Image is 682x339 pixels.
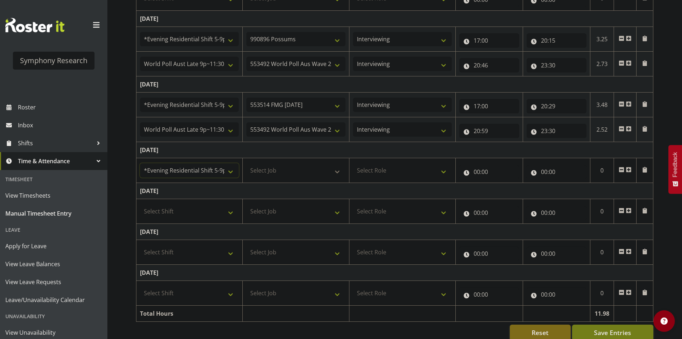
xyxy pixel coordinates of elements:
[590,117,614,142] td: 2.52
[672,152,678,177] span: Feedback
[5,190,102,201] span: View Timesheets
[136,265,653,281] td: [DATE]
[661,317,668,325] img: help-xxl-2.png
[527,58,586,72] input: Click to select...
[2,237,106,255] a: Apply for Leave
[590,306,614,322] td: 11.98
[18,156,93,166] span: Time & Attendance
[2,291,106,309] a: Leave/Unavailability Calendar
[136,306,243,322] td: Total Hours
[527,246,586,261] input: Click to select...
[459,58,519,72] input: Click to select...
[590,52,614,76] td: 2.73
[527,165,586,179] input: Click to select...
[18,102,104,113] span: Roster
[459,287,519,302] input: Click to select...
[527,287,586,302] input: Click to select...
[594,328,631,337] span: Save Entries
[527,33,586,48] input: Click to select...
[2,273,106,291] a: View Leave Requests
[590,199,614,224] td: 0
[532,328,548,337] span: Reset
[459,124,519,138] input: Click to select...
[459,206,519,220] input: Click to select...
[5,241,102,251] span: Apply for Leave
[5,18,64,32] img: Rosterit website logo
[136,142,653,158] td: [DATE]
[2,255,106,273] a: View Leave Balances
[136,11,653,27] td: [DATE]
[18,138,93,149] span: Shifts
[590,27,614,52] td: 3.25
[590,240,614,265] td: 0
[136,183,653,199] td: [DATE]
[5,295,102,305] span: Leave/Unavailability Calendar
[5,208,102,219] span: Manual Timesheet Entry
[590,93,614,117] td: 3.48
[5,259,102,269] span: View Leave Balances
[18,120,104,131] span: Inbox
[2,204,106,222] a: Manual Timesheet Entry
[668,145,682,194] button: Feedback - Show survey
[459,33,519,48] input: Click to select...
[459,99,519,113] input: Click to select...
[2,309,106,324] div: Unavailability
[527,124,586,138] input: Click to select...
[459,165,519,179] input: Click to select...
[2,172,106,187] div: Timesheet
[527,206,586,220] input: Click to select...
[459,246,519,261] input: Click to select...
[527,99,586,113] input: Click to select...
[136,76,653,93] td: [DATE]
[136,224,653,240] td: [DATE]
[590,281,614,306] td: 0
[5,327,102,338] span: View Unavailability
[5,277,102,287] span: View Leave Requests
[20,55,87,66] div: Symphony Research
[590,158,614,183] td: 0
[2,187,106,204] a: View Timesheets
[2,222,106,237] div: Leave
